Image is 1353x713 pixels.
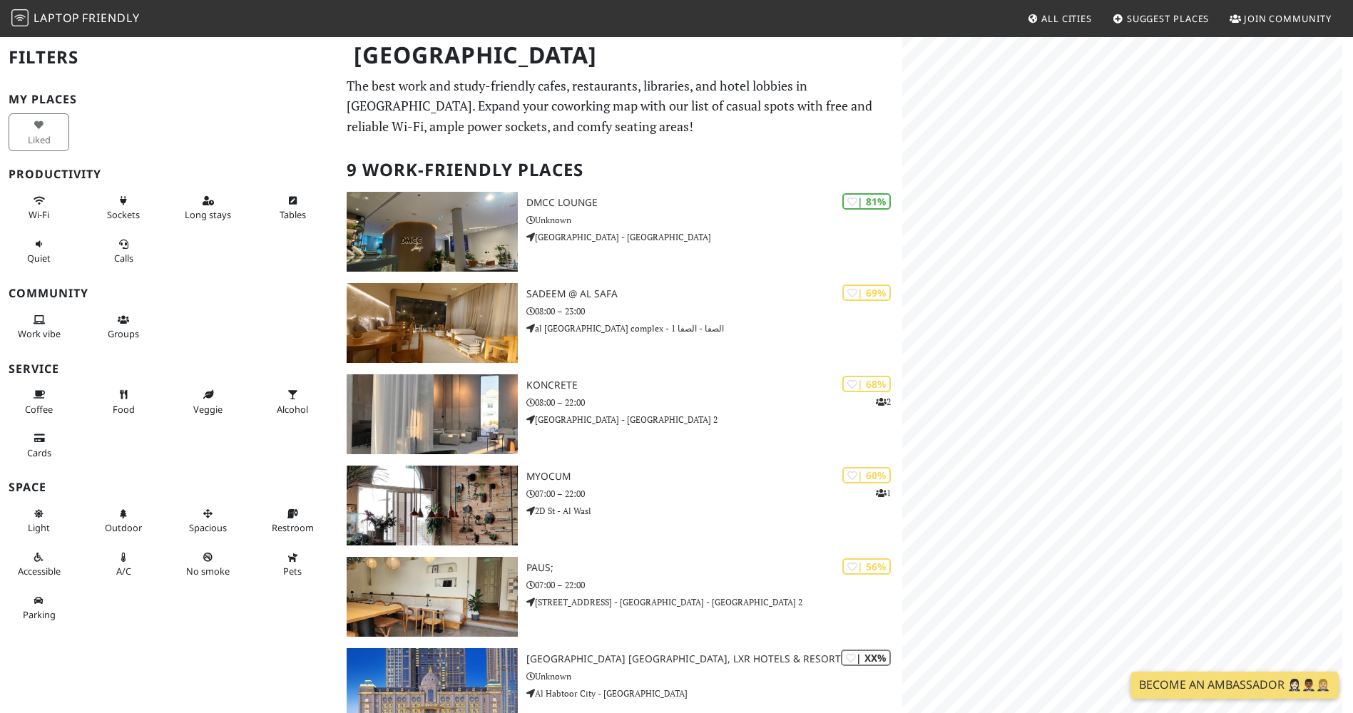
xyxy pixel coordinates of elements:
[842,284,891,301] div: | 69%
[842,193,891,210] div: | 81%
[262,383,323,421] button: Alcohol
[526,304,902,318] p: 08:00 – 23:00
[526,504,902,518] p: 2D St - Al Wasl
[842,376,891,392] div: | 68%
[526,288,902,300] h3: Sadeem @ Al Safa
[9,545,69,583] button: Accessible
[114,252,133,265] span: Video/audio calls
[29,208,49,221] span: Stable Wi-Fi
[193,403,223,416] span: Veggie
[526,396,902,409] p: 08:00 – 22:00
[27,252,51,265] span: Quiet
[262,545,323,583] button: Pets
[338,374,902,454] a: KONCRETE | 68% 2 KONCRETE 08:00 – 22:00 [GEOGRAPHIC_DATA] - [GEOGRAPHIC_DATA] 2
[526,687,902,700] p: Al Habtoor City - [GEOGRAPHIC_DATA]
[18,327,61,340] span: People working
[9,308,69,346] button: Work vibe
[11,6,140,31] a: LaptopFriendly LaptopFriendly
[178,189,238,227] button: Long stays
[347,283,517,363] img: Sadeem @ Al Safa
[338,192,902,272] a: DMCC Lounge | 81% DMCC Lounge Unknown [GEOGRAPHIC_DATA] - [GEOGRAPHIC_DATA]
[186,565,230,578] span: Smoke free
[876,395,891,409] p: 2
[93,232,154,270] button: Calls
[338,466,902,545] a: Myocum | 60% 1 Myocum 07:00 – 22:00 2D St - Al Wasl
[338,557,902,637] a: Paus; | 56% Paus; 07:00 – 22:00 [STREET_ADDRESS] - [GEOGRAPHIC_DATA] - [GEOGRAPHIC_DATA] 2
[28,521,50,534] span: Natural light
[27,446,51,459] span: Credit cards
[93,383,154,421] button: Food
[108,327,139,340] span: Group tables
[18,565,61,578] span: Accessible
[526,230,902,244] p: [GEOGRAPHIC_DATA] - [GEOGRAPHIC_DATA]
[1130,672,1339,699] a: Become an Ambassador 🤵🏻‍♀️🤵🏾‍♂️🤵🏼‍♀️
[93,545,154,583] button: A/C
[342,36,899,75] h1: [GEOGRAPHIC_DATA]
[526,595,902,609] p: [STREET_ADDRESS] - [GEOGRAPHIC_DATA] - [GEOGRAPHIC_DATA] 2
[9,589,69,627] button: Parking
[283,565,302,578] span: Pet friendly
[9,502,69,540] button: Light
[9,93,330,106] h3: My Places
[842,558,891,575] div: | 56%
[1021,6,1098,31] a: All Cities
[526,653,902,665] h3: [GEOGRAPHIC_DATA] [GEOGRAPHIC_DATA], LXR Hotels & Resorts
[338,283,902,363] a: Sadeem @ Al Safa | 69% Sadeem @ Al Safa 08:00 – 23:00 al [GEOGRAPHIC_DATA] complex - الصفا - الصفا 1
[185,208,231,221] span: Long stays
[9,189,69,227] button: Wi-Fi
[9,36,330,79] h2: Filters
[9,168,330,181] h3: Productivity
[526,197,902,209] h3: DMCC Lounge
[876,486,891,500] p: 1
[178,545,238,583] button: No smoke
[526,379,902,391] h3: KONCRETE
[526,213,902,227] p: Unknown
[272,521,314,534] span: Restroom
[347,466,517,545] img: Myocum
[178,502,238,540] button: Spacious
[262,502,323,540] button: Restroom
[82,10,139,26] span: Friendly
[842,467,891,483] div: | 60%
[1224,6,1337,31] a: Join Community
[841,650,891,666] div: | XX%
[93,502,154,540] button: Outdoor
[1107,6,1215,31] a: Suggest Places
[113,403,135,416] span: Food
[526,562,902,574] h3: Paus;
[9,481,330,494] h3: Space
[93,189,154,227] button: Sockets
[178,383,238,421] button: Veggie
[105,521,142,534] span: Outdoor area
[189,521,227,534] span: Spacious
[1041,12,1092,25] span: All Cities
[11,9,29,26] img: LaptopFriendly
[1127,12,1210,25] span: Suggest Places
[9,362,330,376] h3: Service
[526,322,902,335] p: al [GEOGRAPHIC_DATA] complex - الصفا - الصفا 1
[93,308,154,346] button: Groups
[526,578,902,592] p: 07:00 – 22:00
[1244,12,1332,25] span: Join Community
[526,487,902,501] p: 07:00 – 22:00
[9,232,69,270] button: Quiet
[34,10,80,26] span: Laptop
[526,471,902,483] h3: Myocum
[262,189,323,227] button: Tables
[347,192,517,272] img: DMCC Lounge
[280,208,306,221] span: Work-friendly tables
[107,208,140,221] span: Power sockets
[23,608,56,621] span: Parking
[347,76,893,137] p: The best work and study-friendly cafes, restaurants, libraries, and hotel lobbies in [GEOGRAPHIC_...
[9,426,69,464] button: Cards
[9,287,330,300] h3: Community
[347,374,517,454] img: KONCRETE
[25,403,53,416] span: Coffee
[526,413,902,426] p: [GEOGRAPHIC_DATA] - [GEOGRAPHIC_DATA] 2
[277,403,308,416] span: Alcohol
[347,557,517,637] img: Paus;
[526,670,902,683] p: Unknown
[116,565,131,578] span: Air conditioned
[9,383,69,421] button: Coffee
[347,148,893,192] h2: 9 Work-Friendly Places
